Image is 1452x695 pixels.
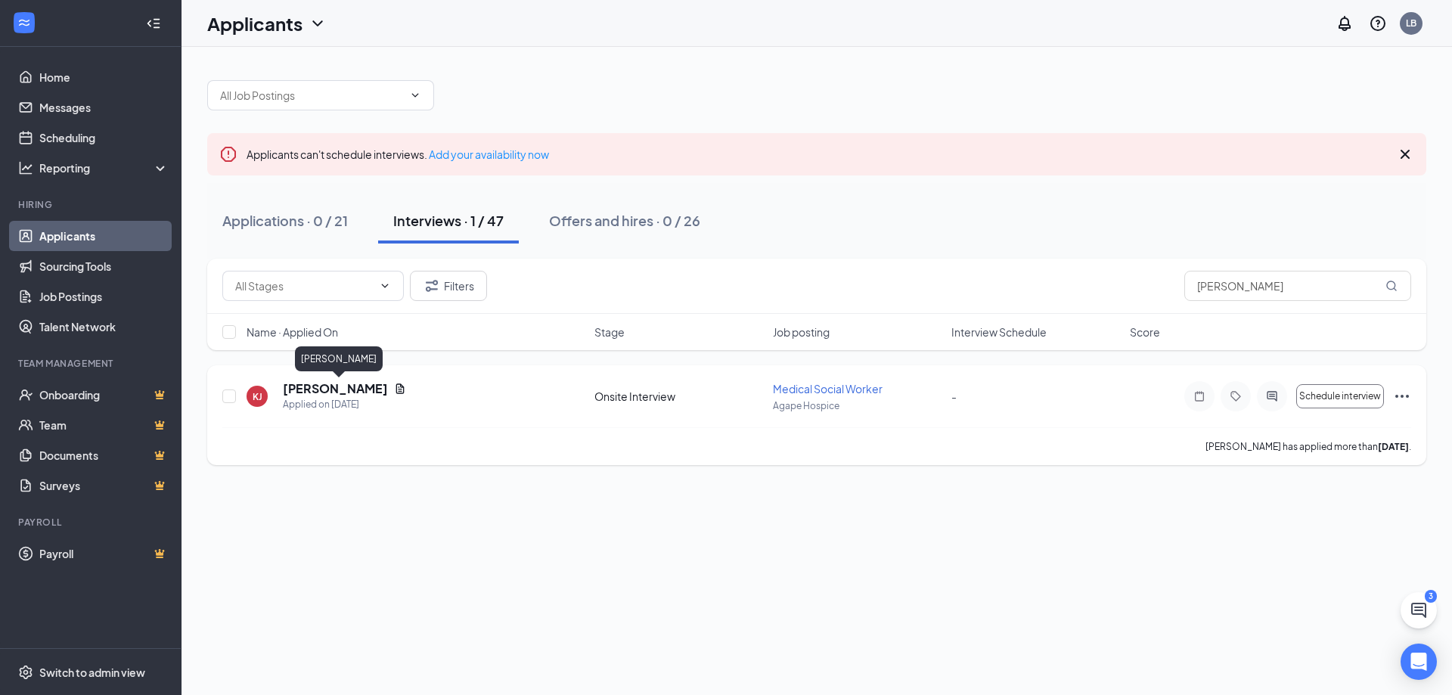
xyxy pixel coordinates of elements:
[393,211,504,230] div: Interviews · 1 / 47
[220,87,403,104] input: All Job Postings
[773,399,942,412] p: Agape Hospice
[283,397,406,412] div: Applied on [DATE]
[1425,590,1437,603] div: 3
[1263,390,1281,402] svg: ActiveChat
[1396,145,1414,163] svg: Cross
[18,160,33,175] svg: Analysis
[1401,644,1437,680] div: Open Intercom Messenger
[394,383,406,395] svg: Document
[1336,14,1354,33] svg: Notifications
[18,665,33,680] svg: Settings
[773,382,883,396] span: Medical Social Worker
[207,11,302,36] h1: Applicants
[39,251,169,281] a: Sourcing Tools
[1299,391,1381,402] span: Schedule interview
[39,123,169,153] a: Scheduling
[1227,390,1245,402] svg: Tag
[247,324,338,340] span: Name · Applied On
[39,221,169,251] a: Applicants
[1205,440,1411,453] p: [PERSON_NAME] has applied more than .
[17,15,32,30] svg: WorkstreamLogo
[594,389,764,404] div: Onsite Interview
[429,147,549,161] a: Add your availability now
[39,470,169,501] a: SurveysCrown
[39,665,145,680] div: Switch to admin view
[1369,14,1387,33] svg: QuestionInfo
[1401,592,1437,628] button: ChatActive
[39,92,169,123] a: Messages
[409,89,421,101] svg: ChevronDown
[222,211,348,230] div: Applications · 0 / 21
[1190,390,1208,402] svg: Note
[39,410,169,440] a: TeamCrown
[39,62,169,92] a: Home
[18,357,166,370] div: Team Management
[247,147,549,161] span: Applicants can't schedule interviews.
[146,16,161,31] svg: Collapse
[1393,387,1411,405] svg: Ellipses
[1406,17,1416,29] div: LB
[235,278,373,294] input: All Stages
[1130,324,1160,340] span: Score
[39,440,169,470] a: DocumentsCrown
[951,324,1047,340] span: Interview Schedule
[1378,441,1409,452] b: [DATE]
[39,281,169,312] a: Job Postings
[410,271,487,301] button: Filter Filters
[773,324,830,340] span: Job posting
[39,538,169,569] a: PayrollCrown
[39,380,169,410] a: OnboardingCrown
[1385,280,1398,292] svg: MagnifyingGlass
[1410,601,1428,619] svg: ChatActive
[423,277,441,295] svg: Filter
[18,516,166,529] div: Payroll
[39,312,169,342] a: Talent Network
[295,346,383,371] div: [PERSON_NAME]
[549,211,700,230] div: Offers and hires · 0 / 26
[283,380,388,397] h5: [PERSON_NAME]
[951,389,957,403] span: -
[379,280,391,292] svg: ChevronDown
[253,390,262,403] div: KJ
[39,160,169,175] div: Reporting
[594,324,625,340] span: Stage
[1296,384,1384,408] button: Schedule interview
[219,145,237,163] svg: Error
[1184,271,1411,301] input: Search in interviews
[18,198,166,211] div: Hiring
[309,14,327,33] svg: ChevronDown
